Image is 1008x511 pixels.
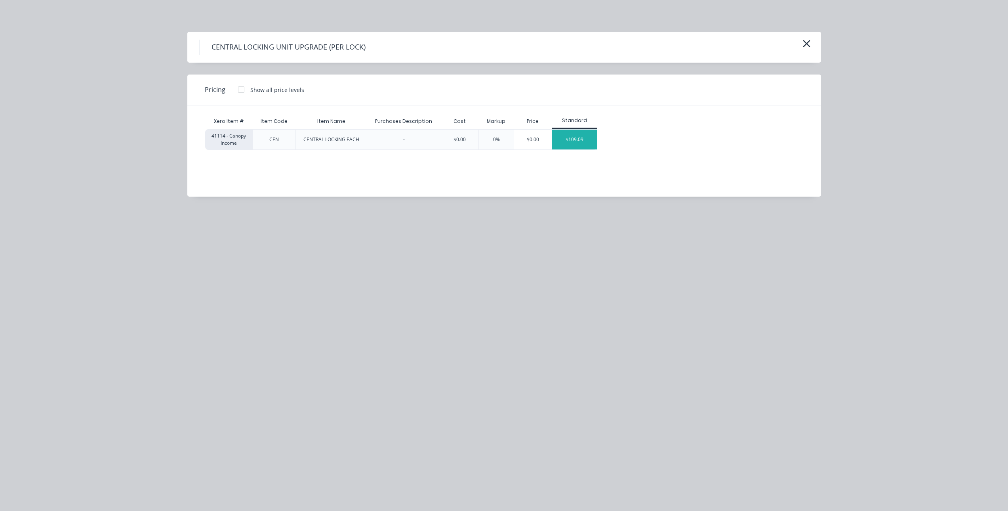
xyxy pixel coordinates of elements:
[250,86,304,94] div: Show all price levels
[303,136,359,143] div: CENTRAL LOCKING EACH
[205,85,225,94] span: Pricing
[205,129,253,150] div: 41114 - Canopy Income
[514,113,552,129] div: Price
[552,117,597,124] div: Standard
[478,113,514,129] div: Markup
[552,130,597,149] div: $109.09
[514,130,552,149] div: $0.00
[441,113,479,129] div: Cost
[205,113,253,129] div: Xero Item #
[269,136,279,143] div: CEN
[311,111,352,131] div: Item Name
[493,136,500,143] div: 0%
[454,136,466,143] div: $0.00
[403,136,405,143] div: -
[254,111,294,131] div: Item Code
[199,40,377,55] h4: CENTRAL LOCKING UNIT UPGRADE (PER LOCK)
[369,111,438,131] div: Purchases Description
